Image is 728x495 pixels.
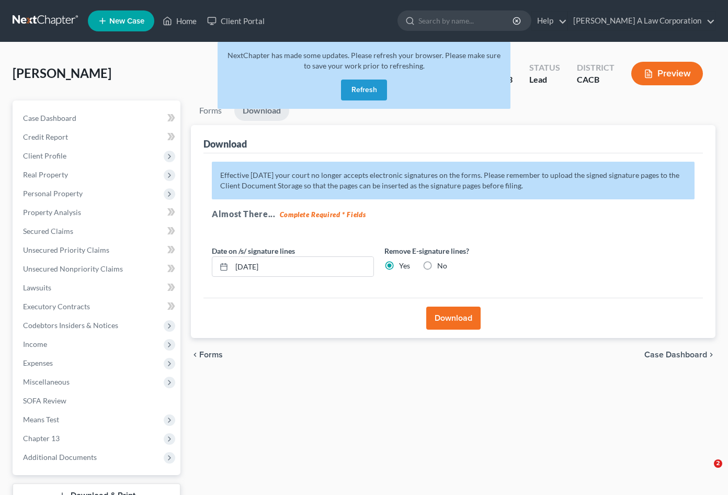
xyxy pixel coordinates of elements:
span: Forms [199,351,223,359]
span: Executory Contracts [23,302,90,311]
label: No [437,261,447,271]
a: Client Portal [202,12,270,30]
a: [PERSON_NAME] A Law Corporation [568,12,715,30]
span: Secured Claims [23,227,73,235]
label: Date on /s/ signature lines [212,245,295,256]
iframe: Intercom live chat [692,459,718,485]
a: Help [532,12,567,30]
span: Codebtors Insiders & Notices [23,321,118,330]
span: Personal Property [23,189,83,198]
a: Case Dashboard [15,109,180,128]
a: Forms [191,100,230,121]
a: Home [157,12,202,30]
span: Property Analysis [23,208,81,217]
span: Chapter 13 [23,434,60,443]
span: Lawsuits [23,283,51,292]
span: Credit Report [23,132,68,141]
span: Real Property [23,170,68,179]
span: Expenses [23,358,53,367]
a: Secured Claims [15,222,180,241]
div: District [577,62,615,74]
a: Executory Contracts [15,297,180,316]
div: Lead [529,74,560,86]
span: 2 [714,459,722,468]
a: Case Dashboard chevron_right [644,351,715,359]
a: Lawsuits [15,278,180,297]
a: SOFA Review [15,391,180,410]
div: CACB [577,74,615,86]
span: Case Dashboard [644,351,707,359]
a: Unsecured Nonpriority Claims [15,260,180,278]
i: chevron_right [707,351,715,359]
a: Unsecured Priority Claims [15,241,180,260]
h5: Almost There... [212,208,695,220]
span: NextChapter has made some updates. Please refresh your browser. Please make sure to save your wor... [227,51,500,70]
span: Income [23,340,47,348]
span: Means Test [23,415,59,424]
span: New Case [109,17,144,25]
span: Case Dashboard [23,114,76,122]
span: Unsecured Priority Claims [23,245,109,254]
label: Remove E-signature lines? [384,245,547,256]
a: Property Analysis [15,203,180,222]
input: Search by name... [418,11,514,30]
span: Additional Documents [23,453,97,462]
a: Credit Report [15,128,180,147]
p: Effective [DATE] your court no longer accepts electronic signatures on the forms. Please remember... [212,162,695,199]
span: Client Profile [23,151,66,160]
span: Miscellaneous [23,377,70,386]
button: chevron_left Forms [191,351,237,359]
label: Yes [399,261,410,271]
strong: Complete Required * Fields [280,210,366,219]
span: [PERSON_NAME] [13,65,111,81]
div: Download [203,138,247,150]
button: Refresh [341,80,387,100]
button: Preview [631,62,703,85]
div: Status [529,62,560,74]
input: MM/DD/YYYY [232,257,373,277]
span: Unsecured Nonpriority Claims [23,264,123,273]
button: Download [426,307,481,330]
span: SOFA Review [23,396,66,405]
i: chevron_left [191,351,199,359]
